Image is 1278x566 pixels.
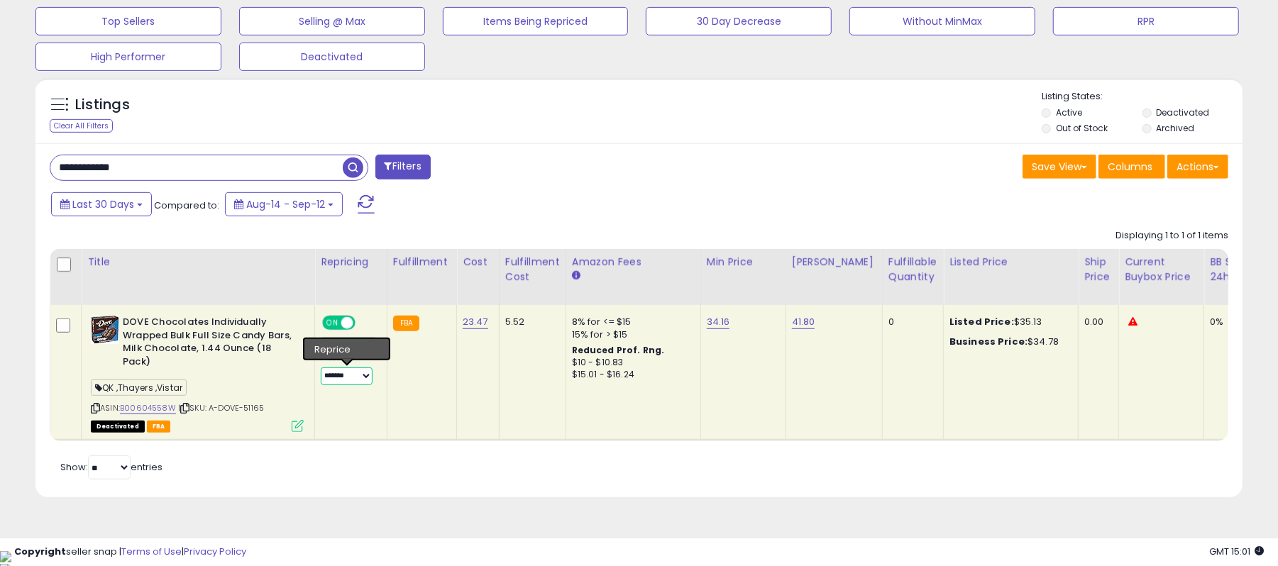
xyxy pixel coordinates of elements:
[572,357,690,369] div: $10 - $10.83
[1084,255,1113,284] div: Ship Price
[225,192,343,216] button: Aug-14 - Sep-12
[1157,122,1195,134] label: Archived
[949,335,1067,348] div: $34.78
[123,316,295,372] b: DOVE Chocolates Individually Wrapped Bulk Full Size Candy Bars, Milk Chocolate, 1.44 Ounce (18 Pack)
[1209,545,1264,558] span: 2025-10-13 15:01 GMT
[50,119,113,133] div: Clear All Filters
[443,7,629,35] button: Items Being Repriced
[572,344,665,356] b: Reduced Prof. Rng.
[14,545,66,558] strong: Copyright
[14,545,246,559] div: seller snap | |
[792,315,815,329] a: 41.80
[91,379,187,396] span: QK ,Thayers ,Vistar
[1042,90,1243,104] p: Listing States:
[1125,255,1198,284] div: Current Buybox Price
[375,155,431,179] button: Filters
[463,315,488,329] a: 23.47
[1023,155,1096,179] button: Save View
[949,315,1014,328] b: Listed Price:
[463,255,493,270] div: Cost
[321,353,376,385] div: Preset:
[572,270,580,282] small: Amazon Fees.
[91,316,304,431] div: ASIN:
[1167,155,1228,179] button: Actions
[1084,316,1108,328] div: 0.00
[87,255,309,270] div: Title
[246,197,325,211] span: Aug-14 - Sep-12
[849,7,1035,35] button: Without MinMax
[147,421,171,433] span: FBA
[75,95,130,115] h5: Listings
[505,316,555,328] div: 5.52
[239,43,425,71] button: Deactivated
[1210,255,1262,284] div: BB Share 24h.
[1098,155,1165,179] button: Columns
[949,335,1028,348] b: Business Price:
[707,315,730,329] a: 34.16
[949,316,1067,328] div: $35.13
[393,255,451,270] div: Fulfillment
[572,328,690,341] div: 15% for > $15
[1210,316,1257,328] div: 0%
[91,316,119,344] img: 515SRU2ajTL._SL40_.jpg
[1157,106,1210,118] label: Deactivated
[60,460,162,474] span: Show: entries
[35,43,221,71] button: High Performer
[154,199,219,212] span: Compared to:
[321,255,381,270] div: Repricing
[572,369,690,381] div: $15.01 - $16.24
[707,255,780,270] div: Min Price
[184,545,246,558] a: Privacy Policy
[1108,160,1152,174] span: Columns
[505,255,560,284] div: Fulfillment Cost
[888,316,932,328] div: 0
[1053,7,1239,35] button: RPR
[792,255,876,270] div: [PERSON_NAME]
[121,545,182,558] a: Terms of Use
[178,402,264,414] span: | SKU: A-DOVE-51165
[393,316,419,331] small: FBA
[572,255,695,270] div: Amazon Fees
[51,192,152,216] button: Last 30 Days
[239,7,425,35] button: Selling @ Max
[949,255,1072,270] div: Listed Price
[120,402,176,414] a: B00604558W
[1056,106,1082,118] label: Active
[324,317,341,329] span: ON
[321,338,376,350] div: Amazon AI *
[1116,229,1228,243] div: Displaying 1 to 1 of 1 items
[91,421,145,433] span: All listings that are unavailable for purchase on Amazon for any reason other than out-of-stock
[572,316,690,328] div: 8% for <= $15
[35,7,221,35] button: Top Sellers
[888,255,937,284] div: Fulfillable Quantity
[646,7,832,35] button: 30 Day Decrease
[72,197,134,211] span: Last 30 Days
[353,317,376,329] span: OFF
[1056,122,1108,134] label: Out of Stock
